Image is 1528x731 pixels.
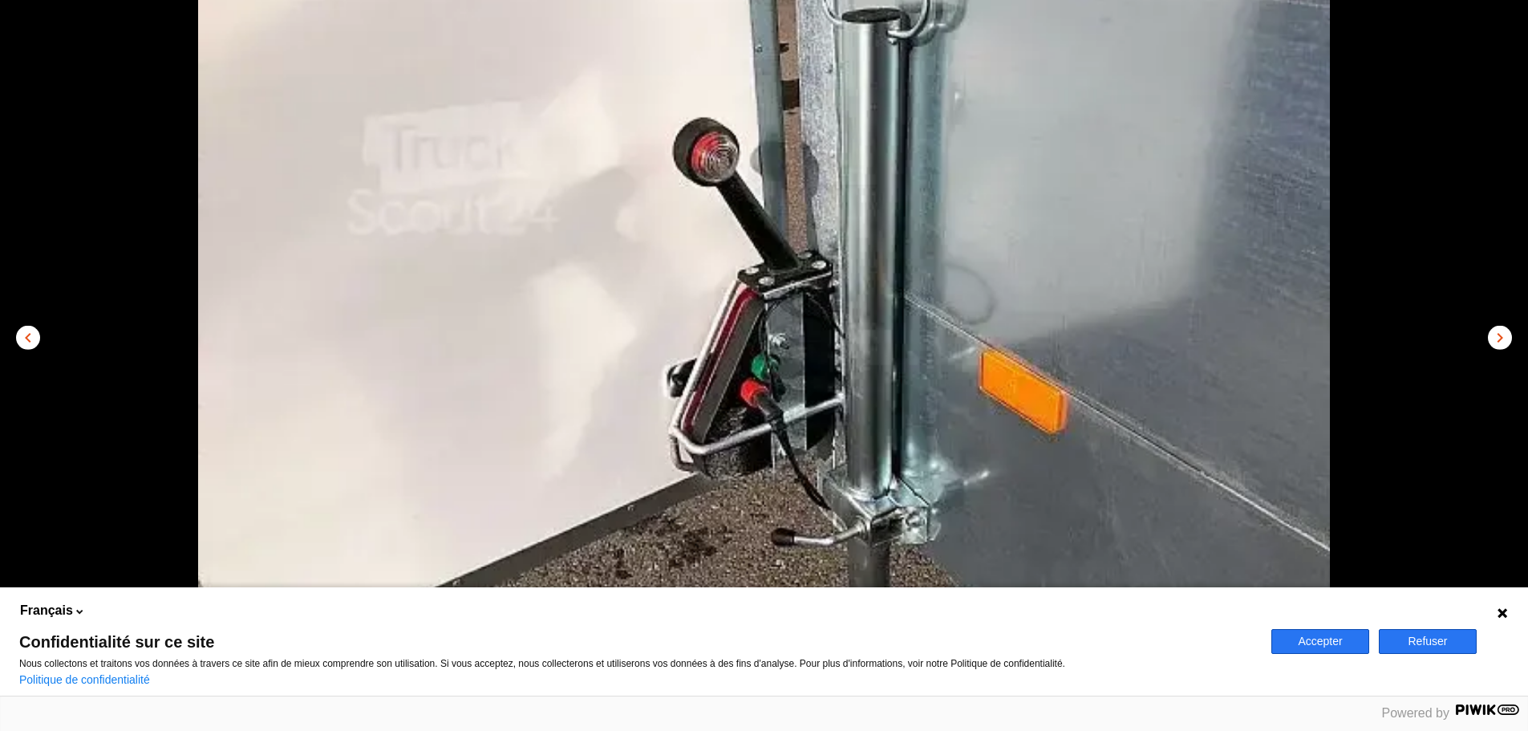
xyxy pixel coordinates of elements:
[16,325,40,349] button: chevron_left
[19,658,1252,669] p: Nous collectons et traitons vos données à travers ce site afin de mieux comprendre son utilisatio...
[19,634,1252,650] span: Confidentialité sur ce site
[20,602,73,619] span: Français
[18,327,38,347] span: chevron_left
[1382,706,1450,720] span: Powered by
[1271,629,1369,654] button: Accepter
[1488,325,1512,349] button: chevron_right
[1490,327,1510,347] span: chevron_right
[19,673,150,686] a: Politique de confidentialité
[1379,629,1477,654] button: Refuser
